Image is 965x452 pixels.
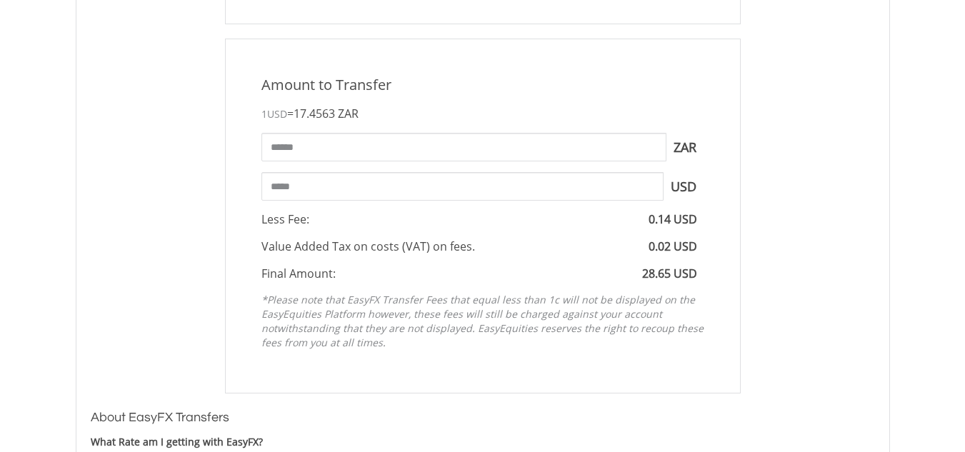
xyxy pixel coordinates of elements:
[261,293,704,349] em: *Please note that EasyFX Transfer Fees that equal less than 1c will not be displayed on the EasyE...
[91,435,875,449] div: What Rate am I getting with EasyFX?
[251,75,715,96] div: Amount to Transfer
[261,107,287,121] span: 1
[287,106,359,121] span: =
[91,408,875,428] h3: About EasyFX Transfers
[666,133,704,161] span: ZAR
[649,238,697,254] span: 0.02 USD
[338,106,359,121] span: ZAR
[664,172,704,201] span: USD
[261,211,309,227] span: Less Fee:
[642,266,697,281] span: 28.65 USD
[649,211,697,227] span: 0.14 USD
[261,266,336,281] span: Final Amount:
[261,238,475,254] span: Value Added Tax on costs (VAT) on fees.
[294,106,335,121] span: 17.4563
[267,107,287,121] span: USD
